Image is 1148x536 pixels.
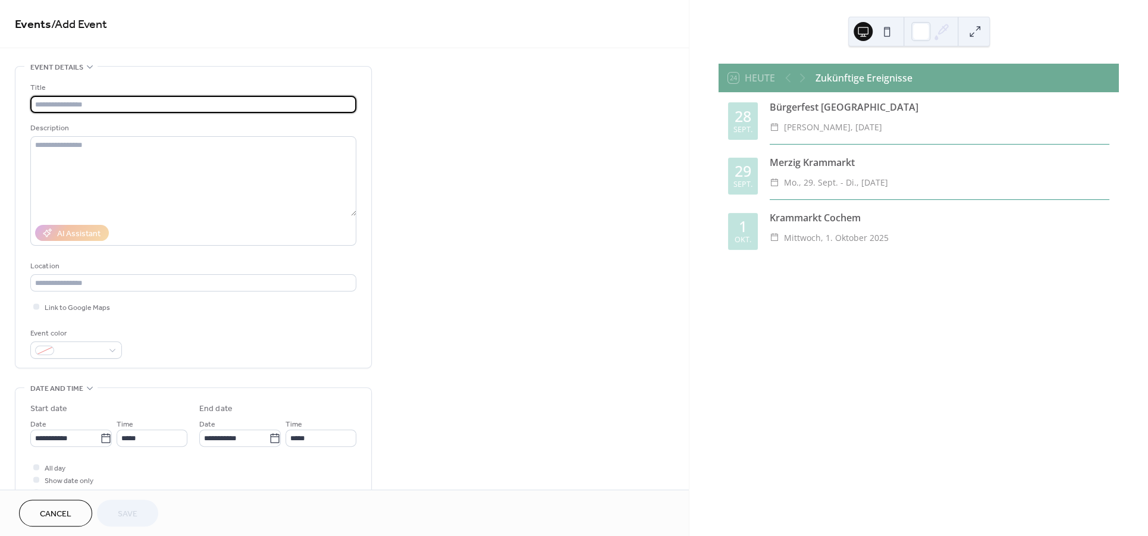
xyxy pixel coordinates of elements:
[735,109,751,124] div: 28
[30,418,46,431] span: Date
[30,383,83,395] span: Date and time
[30,260,354,272] div: Location
[199,403,233,415] div: End date
[30,327,120,340] div: Event color
[45,475,93,487] span: Show date only
[739,219,747,234] div: 1
[784,120,882,134] span: [PERSON_NAME], [DATE]
[15,13,51,36] a: Events
[815,71,912,85] div: Zukünftige Ereignisse
[19,500,92,526] button: Cancel
[770,100,1109,114] div: Bürgerfest [GEOGRAPHIC_DATA]
[770,231,779,245] div: ​
[45,302,110,314] span: Link to Google Maps
[770,120,779,134] div: ​
[30,403,67,415] div: Start date
[30,61,83,74] span: Event details
[40,508,71,521] span: Cancel
[733,181,752,189] div: Sept.
[770,211,1109,225] div: Krammarkt Cochem
[770,175,779,190] div: ​
[784,231,889,245] span: Mittwoch, 1. Oktober 2025
[51,13,107,36] span: / Add Event
[45,487,90,500] span: Hide end time
[30,122,354,134] div: Description
[735,164,751,178] div: 29
[784,175,888,190] span: Mo., 29. Sept. - Di., [DATE]
[45,462,65,475] span: All day
[733,126,752,134] div: Sept.
[286,418,302,431] span: Time
[30,82,354,94] div: Title
[117,418,133,431] span: Time
[199,418,215,431] span: Date
[770,155,1109,170] div: Merzig Krammarkt
[735,236,751,244] div: Okt.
